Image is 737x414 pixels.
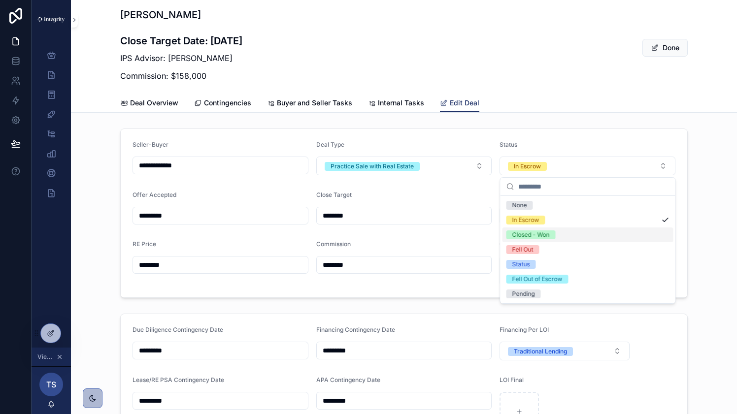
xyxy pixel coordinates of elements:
span: Edit Deal [450,98,479,108]
button: Select Button [500,342,630,360]
div: Status [512,260,530,269]
span: Contingencies [204,98,251,108]
span: Due Diligence Contingency Date [133,326,223,333]
span: Lease/RE PSA Contingency Date [133,376,224,383]
p: IPS Advisor: [PERSON_NAME] [120,52,242,64]
div: Closed - Won [512,230,550,239]
div: scrollable content [32,39,71,215]
span: TS [46,379,56,390]
a: Deal Overview [120,94,178,114]
span: Deal Overview [130,98,178,108]
div: In Escrow [514,162,541,171]
span: Financing Per LOI [500,326,549,333]
span: Status [500,141,517,148]
div: Practice Sale with Real Estate [331,162,414,171]
a: Buyer and Seller Tasks [267,94,352,114]
span: Close Target [316,191,352,198]
button: Done [642,39,688,57]
div: Traditional Lending [514,347,567,356]
span: Buyer and Seller Tasks [277,98,352,108]
div: Pending [512,289,535,298]
a: Contingencies [194,94,251,114]
a: Edit Deal [440,94,479,113]
span: Financing Contingency Date [316,326,395,333]
div: Fell Out [512,245,534,254]
button: Select Button [316,157,492,175]
span: Deal Type [316,141,344,148]
p: Commission: $158,000 [120,70,242,82]
img: App logo [37,17,65,22]
span: Seller-Buyer [133,141,168,148]
button: Unselect TRADITIONAL_LENDING [508,346,573,356]
div: Fell Out of Escrow [512,275,563,284]
h1: [PERSON_NAME] [120,8,242,22]
span: Internal Tasks [378,98,424,108]
div: None [512,201,527,210]
span: LOI Final [500,376,524,383]
h3: Close Target Date: [DATE] [120,33,242,48]
div: Suggestions [501,196,675,303]
a: Internal Tasks [368,94,424,114]
span: Commission [316,240,351,248]
span: APA Contingency Date [316,376,380,383]
div: In Escrow [512,216,539,224]
span: RE Price [133,240,156,248]
button: Select Button [500,157,675,175]
span: Viewing as [PERSON_NAME] [37,353,54,361]
span: Offer Accepted [133,191,176,198]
